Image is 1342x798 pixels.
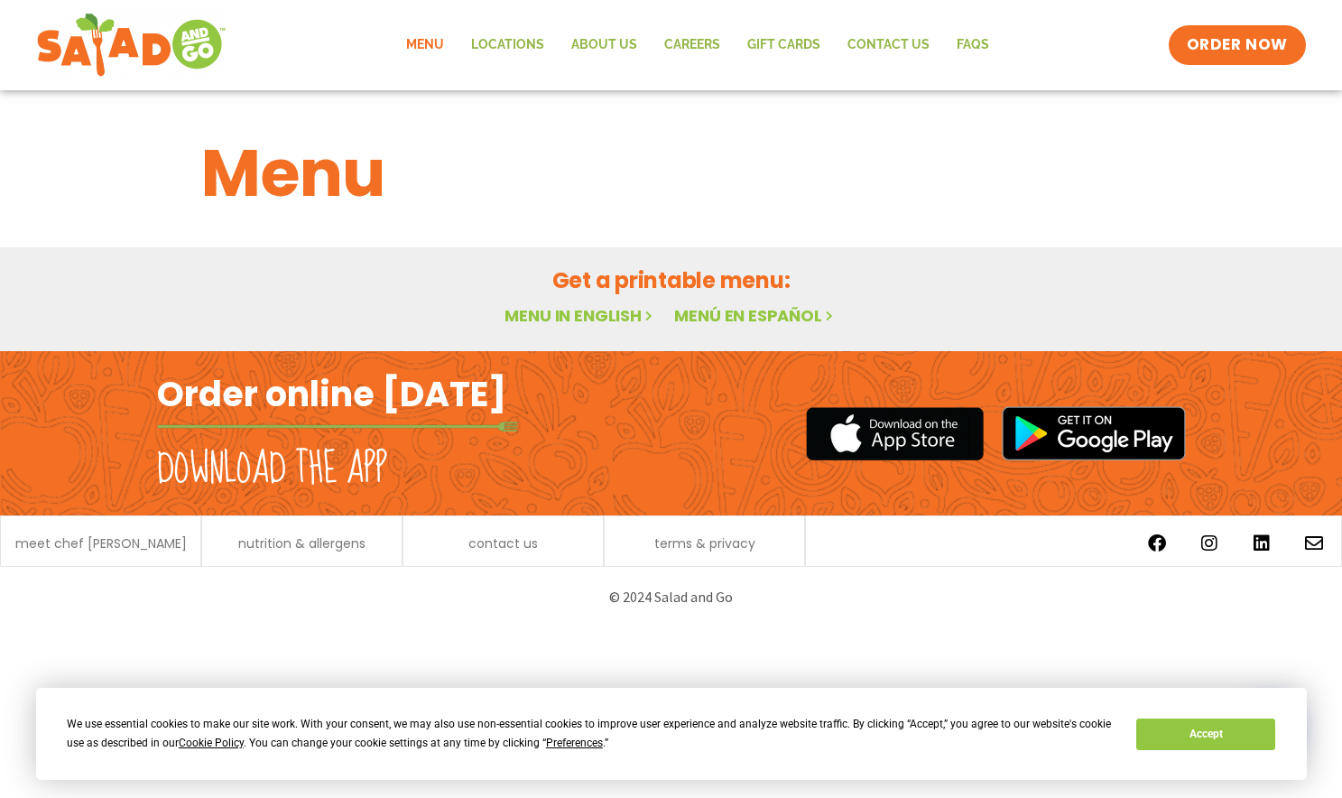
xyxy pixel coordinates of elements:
a: nutrition & allergens [238,537,366,550]
a: meet chef [PERSON_NAME] [15,537,187,550]
a: ORDER NOW [1169,25,1306,65]
img: appstore [806,404,984,463]
a: Menu [393,24,458,66]
div: Cookie Consent Prompt [36,688,1307,780]
img: google_play [1002,406,1186,460]
button: Accept [1136,719,1275,750]
h2: Order online [DATE] [157,372,506,416]
a: Contact Us [834,24,943,66]
span: ORDER NOW [1187,34,1288,56]
a: Locations [458,24,558,66]
a: GIFT CARDS [734,24,834,66]
span: Cookie Policy [179,737,244,749]
span: Preferences [546,737,603,749]
a: Careers [651,24,734,66]
h2: Get a printable menu: [201,264,1142,296]
h2: Download the app [157,444,387,495]
a: terms & privacy [654,537,755,550]
a: Menú en español [674,304,837,327]
a: About Us [558,24,651,66]
a: FAQs [943,24,1003,66]
a: contact us [468,537,538,550]
div: We use essential cookies to make our site work. With your consent, we may also use non-essential ... [67,715,1115,753]
nav: Menu [393,24,1003,66]
h1: Menu [201,125,1142,222]
a: Menu in English [504,304,656,327]
img: fork [157,422,518,431]
img: new-SAG-logo-768×292 [36,9,227,81]
p: © 2024 Salad and Go [166,585,1177,609]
